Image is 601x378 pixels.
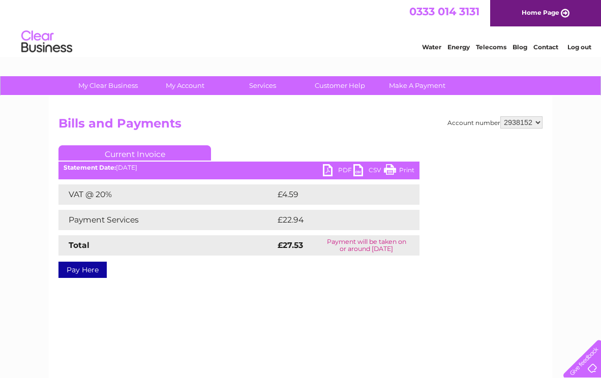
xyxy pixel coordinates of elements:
[61,6,542,49] div: Clear Business is a trading name of Verastar Limited (registered in [GEOGRAPHIC_DATA] No. 3667643...
[384,164,414,179] a: Print
[313,235,419,256] td: Payment will be taken on or around [DATE]
[143,76,227,95] a: My Account
[275,184,396,205] td: £4.59
[353,164,384,179] a: CSV
[447,43,470,51] a: Energy
[533,43,558,51] a: Contact
[375,76,459,95] a: Make A Payment
[64,164,116,171] b: Statement Date:
[278,240,303,250] strong: £27.53
[298,76,382,95] a: Customer Help
[422,43,441,51] a: Water
[21,26,73,57] img: logo.png
[476,43,506,51] a: Telecoms
[58,184,275,205] td: VAT @ 20%
[58,145,211,161] a: Current Invoice
[58,164,419,171] div: [DATE]
[221,76,305,95] a: Services
[58,116,543,136] h2: Bills and Payments
[69,240,89,250] strong: Total
[275,210,399,230] td: £22.94
[447,116,543,129] div: Account number
[409,5,479,18] a: 0333 014 3131
[58,262,107,278] a: Pay Here
[66,76,150,95] a: My Clear Business
[323,164,353,179] a: PDF
[58,210,275,230] td: Payment Services
[567,43,591,51] a: Log out
[513,43,527,51] a: Blog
